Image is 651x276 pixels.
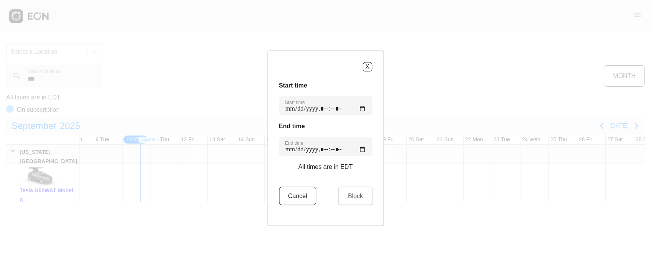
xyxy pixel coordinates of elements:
[279,121,372,131] h3: End time
[285,140,303,146] label: End time
[279,81,372,90] h3: Start time
[363,62,372,71] button: X
[285,99,305,105] label: Start time
[279,187,316,205] button: Cancel
[339,187,372,205] button: Block
[298,162,353,171] p: All times are in EDT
